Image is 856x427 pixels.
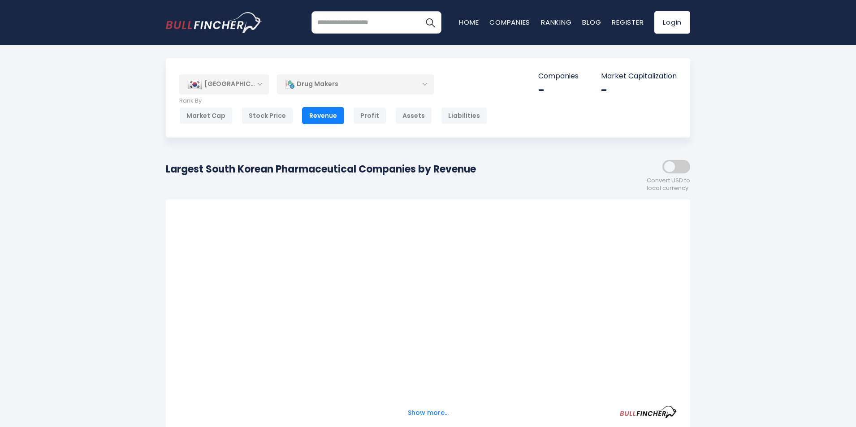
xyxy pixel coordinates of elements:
[654,11,690,34] a: Login
[419,11,441,34] button: Search
[166,162,476,177] h1: Largest South Korean Pharmaceutical Companies by Revenue
[612,17,644,27] a: Register
[441,107,487,124] div: Liabilities
[302,107,344,124] div: Revenue
[601,83,677,97] div: -
[179,97,487,105] p: Rank By
[166,12,262,33] img: bullfincher logo
[353,107,386,124] div: Profit
[166,12,262,33] a: Go to homepage
[582,17,601,27] a: Blog
[277,74,434,95] div: Drug Makers
[459,17,479,27] a: Home
[647,177,690,192] span: Convert USD to local currency
[242,107,293,124] div: Stock Price
[538,83,579,97] div: -
[541,17,571,27] a: Ranking
[538,72,579,81] p: Companies
[402,405,454,420] button: Show more...
[395,107,432,124] div: Assets
[179,107,233,124] div: Market Cap
[601,72,677,81] p: Market Capitalization
[179,74,269,94] div: [GEOGRAPHIC_DATA]
[489,17,530,27] a: Companies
